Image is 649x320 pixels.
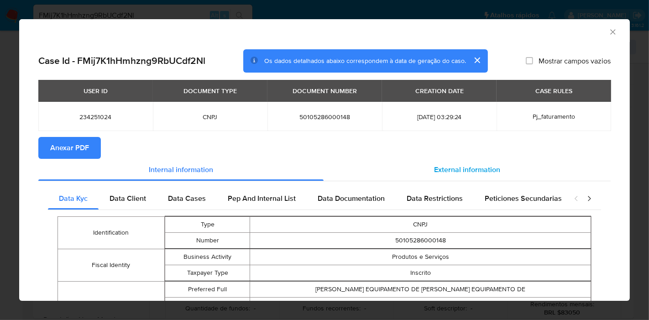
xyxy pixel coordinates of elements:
span: Peticiones Secundarias [485,193,562,204]
span: Data Kyc [59,193,88,204]
span: Data Cases [168,193,206,204]
span: [DATE] 03:29:24 [393,113,486,121]
div: DOCUMENT NUMBER [287,83,362,99]
td: Produtos e Serviços [250,249,591,265]
span: Pep And Internal List [228,193,296,204]
span: CNPJ [164,113,256,121]
div: CASE RULES [530,83,578,99]
td: Fiscal Identity [58,249,165,281]
td: 50105286000148 [250,232,591,248]
td: Inscrito [250,265,591,281]
div: CREATION DATE [410,83,469,99]
button: Anexar PDF [38,137,101,159]
input: Mostrar campos vazios [526,57,533,64]
span: Data Restrictions [407,193,463,204]
td: Type [165,216,250,232]
div: closure-recommendation-modal [19,19,630,301]
span: Data Client [110,193,146,204]
td: CNPJ [250,216,591,232]
span: 50105286000148 [278,113,371,121]
h2: Case Id - FMij7K1hHmhzng9RbUCdf2Nl [38,55,205,67]
div: Detailed internal info [48,188,565,210]
div: USER ID [78,83,113,99]
span: Data Documentation [318,193,385,204]
span: Os dados detalhados abaixo correspondem à data de geração do caso. [264,56,466,65]
td: [PERSON_NAME] EQUIPAMENTO DE [PERSON_NAME] EQUIPAMENTO DE [250,281,591,297]
button: cerrar [466,49,488,71]
td: Preferred Full [165,281,250,297]
div: Detailed info [38,159,611,181]
td: Identification [58,216,165,249]
span: Pj_faturamento [533,112,575,121]
div: DOCUMENT TYPE [178,83,242,99]
span: External information [434,164,500,175]
td: Number [165,232,250,248]
td: [PERSON_NAME] EQUIPAMENTO DE INFORMATICA LTDA [250,297,591,313]
td: Taxpayer Type [165,265,250,281]
span: 234251024 [49,113,142,121]
span: Mostrar campos vazios [539,56,611,65]
span: Anexar PDF [50,138,89,158]
td: Legal [165,297,250,313]
td: Business Activity [165,249,250,265]
button: Fechar a janela [608,27,617,36]
span: Internal information [149,164,213,175]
